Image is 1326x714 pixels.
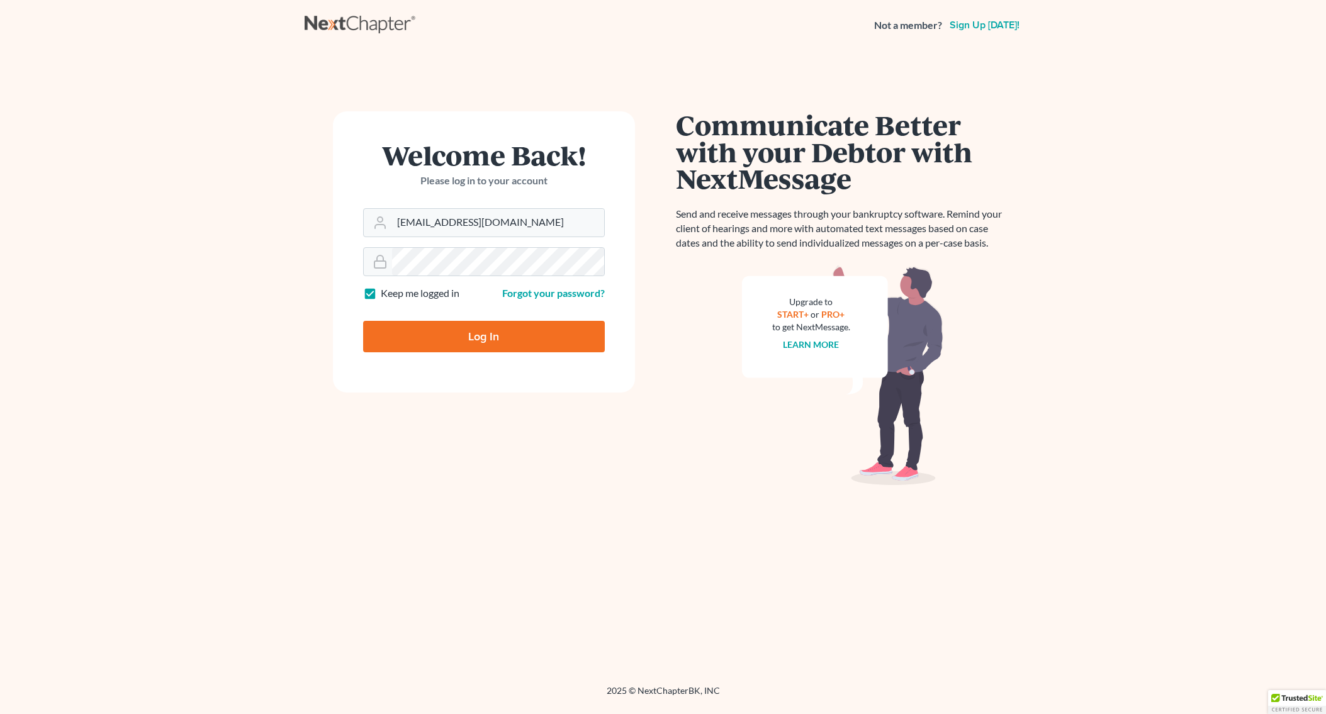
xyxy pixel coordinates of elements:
[874,18,942,33] strong: Not a member?
[363,321,605,352] input: Log In
[947,20,1022,30] a: Sign up [DATE]!
[777,309,809,320] a: START+
[783,339,839,350] a: Learn more
[1268,690,1326,714] div: TrustedSite Certified
[305,684,1022,707] div: 2025 © NextChapterBK, INC
[676,111,1009,192] h1: Communicate Better with your Debtor with NextMessage
[772,296,850,308] div: Upgrade to
[676,207,1009,250] p: Send and receive messages through your bankruptcy software. Remind your client of hearings and mo...
[392,209,604,237] input: Email Address
[363,174,605,188] p: Please log in to your account
[821,309,845,320] a: PRO+
[502,287,605,299] a: Forgot your password?
[742,265,943,486] img: nextmessage_bg-59042aed3d76b12b5cd301f8e5b87938c9018125f34e5fa2b7a6b67550977c72.svg
[363,142,605,169] h1: Welcome Back!
[772,321,850,333] div: to get NextMessage.
[381,286,459,301] label: Keep me logged in
[811,309,819,320] span: or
